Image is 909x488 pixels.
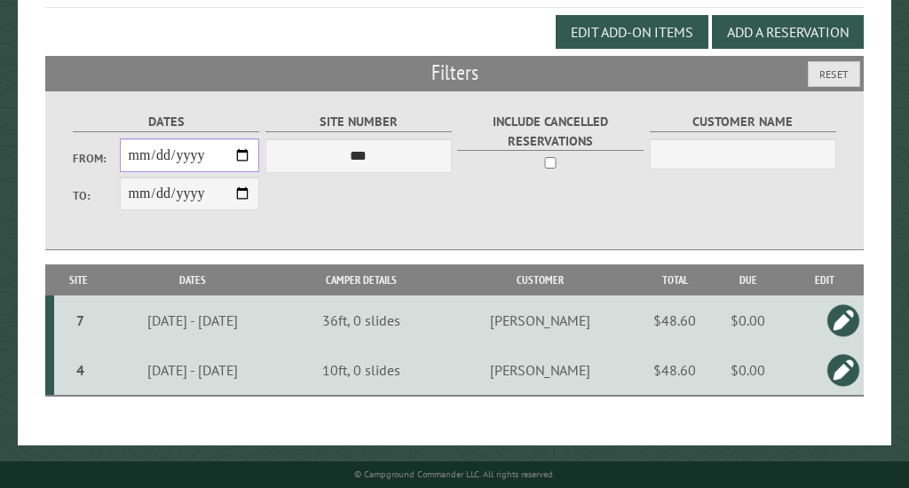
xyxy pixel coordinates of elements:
[73,187,120,204] label: To:
[786,264,864,295] th: Edit
[808,61,860,87] button: Reset
[639,295,710,345] td: $48.60
[61,361,99,379] div: 4
[73,112,259,132] label: Dates
[105,311,280,329] div: [DATE] - [DATE]
[283,264,440,295] th: Camper Details
[712,15,864,49] button: Add a Reservation
[105,361,280,379] div: [DATE] - [DATE]
[639,345,710,396] td: $48.60
[45,56,864,90] h2: Filters
[440,295,639,345] td: [PERSON_NAME]
[354,468,555,480] small: © Campground Commander LLC. All rights reserved.
[639,264,710,295] th: Total
[73,150,120,167] label: From:
[457,112,644,151] label: Include Cancelled Reservations
[54,264,102,295] th: Site
[440,345,639,396] td: [PERSON_NAME]
[283,295,440,345] td: 36ft, 0 slides
[265,112,452,132] label: Site Number
[61,311,99,329] div: 7
[710,345,786,396] td: $0.00
[556,15,708,49] button: Edit Add-on Items
[650,112,836,132] label: Customer Name
[440,264,639,295] th: Customer
[283,345,440,396] td: 10ft, 0 slides
[710,295,786,345] td: $0.00
[710,264,786,295] th: Due
[102,264,283,295] th: Dates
